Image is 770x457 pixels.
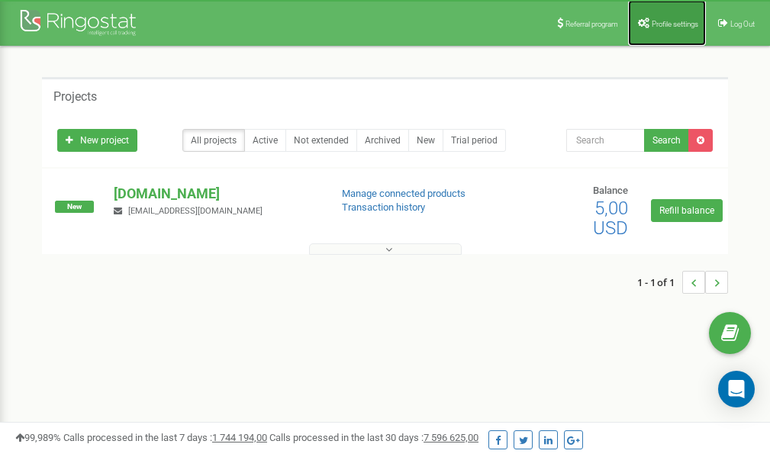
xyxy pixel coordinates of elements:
[593,185,628,196] span: Balance
[593,198,628,239] span: 5,00 USD
[212,432,267,443] u: 1 744 194,00
[651,199,723,222] a: Refill balance
[652,20,698,28] span: Profile settings
[566,129,645,152] input: Search
[644,129,689,152] button: Search
[128,206,263,216] span: [EMAIL_ADDRESS][DOMAIN_NAME]
[565,20,618,28] span: Referral program
[15,432,61,443] span: 99,989%
[718,371,755,407] div: Open Intercom Messenger
[53,90,97,104] h5: Projects
[730,20,755,28] span: Log Out
[285,129,357,152] a: Not extended
[114,184,317,204] p: [DOMAIN_NAME]
[408,129,443,152] a: New
[342,188,466,199] a: Manage connected products
[269,432,478,443] span: Calls processed in the last 30 days :
[63,432,267,443] span: Calls processed in the last 7 days :
[182,129,245,152] a: All projects
[424,432,478,443] u: 7 596 625,00
[55,201,94,213] span: New
[637,271,682,294] span: 1 - 1 of 1
[637,256,728,309] nav: ...
[244,129,286,152] a: Active
[356,129,409,152] a: Archived
[443,129,506,152] a: Trial period
[57,129,137,152] a: New project
[342,201,425,213] a: Transaction history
